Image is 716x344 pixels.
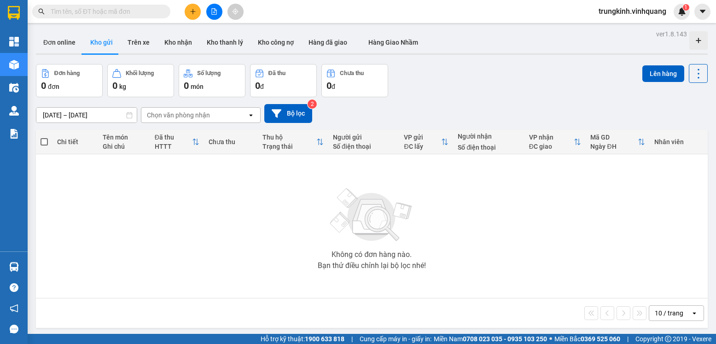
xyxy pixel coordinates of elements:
[206,4,222,20] button: file-add
[191,83,204,90] span: món
[458,133,519,140] div: Người nhận
[262,134,316,141] div: Thu hộ
[9,83,19,93] img: warehouse-icon
[157,31,199,53] button: Kho nhận
[197,70,221,76] div: Số lượng
[147,111,210,120] div: Chọn văn phòng nhận
[38,8,45,15] span: search
[107,64,174,97] button: Khối lượng0kg
[689,31,708,50] div: Tạo kho hàng mới
[10,304,18,313] span: notification
[301,31,355,53] button: Hàng đã giao
[211,8,217,15] span: file-add
[581,335,620,343] strong: 0369 525 060
[250,31,301,53] button: Kho công nợ
[268,70,285,76] div: Đã thu
[261,334,344,344] span: Hỗ trợ kỹ thuật:
[458,144,519,151] div: Số điện thoại
[51,6,159,17] input: Tìm tên, số ĐT hoặc mã đơn
[83,31,120,53] button: Kho gửi
[255,80,260,91] span: 0
[250,64,317,97] button: Đã thu0đ
[190,8,196,15] span: plus
[321,64,388,97] button: Chưa thu0đ
[627,334,629,344] span: |
[683,4,689,11] sup: 1
[155,134,192,141] div: Đã thu
[360,334,431,344] span: Cung cấp máy in - giấy in:
[232,8,239,15] span: aim
[227,4,244,20] button: aim
[333,134,395,141] div: Người gửi
[332,83,335,90] span: đ
[684,4,687,11] span: 1
[199,31,250,53] button: Kho thanh lý
[326,80,332,91] span: 0
[694,4,710,20] button: caret-down
[665,336,671,342] span: copyright
[434,334,547,344] span: Miền Nam
[463,335,547,343] strong: 0708 023 035 - 0935 103 250
[48,83,59,90] span: đơn
[404,143,441,150] div: ĐC lấy
[590,134,637,141] div: Mã GD
[9,60,19,70] img: warehouse-icon
[591,6,674,17] span: trungkinh.vinhquang
[9,262,19,272] img: warehouse-icon
[554,334,620,344] span: Miền Bắc
[10,283,18,292] span: question-circle
[404,134,441,141] div: VP gửi
[318,262,426,269] div: Bạn thử điều chỉnh lại bộ lọc nhé!
[305,335,344,343] strong: 1900 633 818
[247,111,255,119] svg: open
[264,104,312,123] button: Bộ lọc
[549,337,552,341] span: ⚪️
[326,183,418,247] img: svg+xml;base64,PHN2ZyBjbGFzcz0ibGlzdC1wbHVnX19zdmciIHhtbG5zPSJodHRwOi8vd3d3LnczLm9yZy8yMDAwL3N2Zy...
[351,334,353,344] span: |
[529,143,574,150] div: ĐC giao
[36,64,103,97] button: Đơn hàng0đơn
[586,130,649,154] th: Toggle SortBy
[36,31,83,53] button: Đơn online
[308,99,317,109] sup: 2
[258,130,328,154] th: Toggle SortBy
[699,7,707,16] span: caret-down
[332,251,412,258] div: Không có đơn hàng nào.
[340,70,364,76] div: Chưa thu
[9,129,19,139] img: solution-icon
[9,37,19,47] img: dashboard-icon
[209,138,253,146] div: Chưa thu
[691,309,698,317] svg: open
[54,70,80,76] div: Đơn hàng
[642,65,684,82] button: Lên hàng
[179,64,245,97] button: Số lượng0món
[678,7,686,16] img: icon-new-feature
[150,130,204,154] th: Toggle SortBy
[333,143,395,150] div: Số điện thoại
[120,31,157,53] button: Trên xe
[656,29,687,39] div: ver 1.8.143
[399,130,453,154] th: Toggle SortBy
[112,80,117,91] span: 0
[529,134,574,141] div: VP nhận
[155,143,192,150] div: HTTT
[654,138,703,146] div: Nhân viên
[10,325,18,333] span: message
[184,80,189,91] span: 0
[368,39,418,46] span: Hàng Giao Nhầm
[103,143,146,150] div: Ghi chú
[9,106,19,116] img: warehouse-icon
[590,143,637,150] div: Ngày ĐH
[119,83,126,90] span: kg
[524,130,586,154] th: Toggle SortBy
[41,80,46,91] span: 0
[260,83,264,90] span: đ
[36,108,137,122] input: Select a date range.
[185,4,201,20] button: plus
[126,70,154,76] div: Khối lượng
[655,309,683,318] div: 10 / trang
[262,143,316,150] div: Trạng thái
[8,6,20,20] img: logo-vxr
[103,134,146,141] div: Tên món
[57,138,93,146] div: Chi tiết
